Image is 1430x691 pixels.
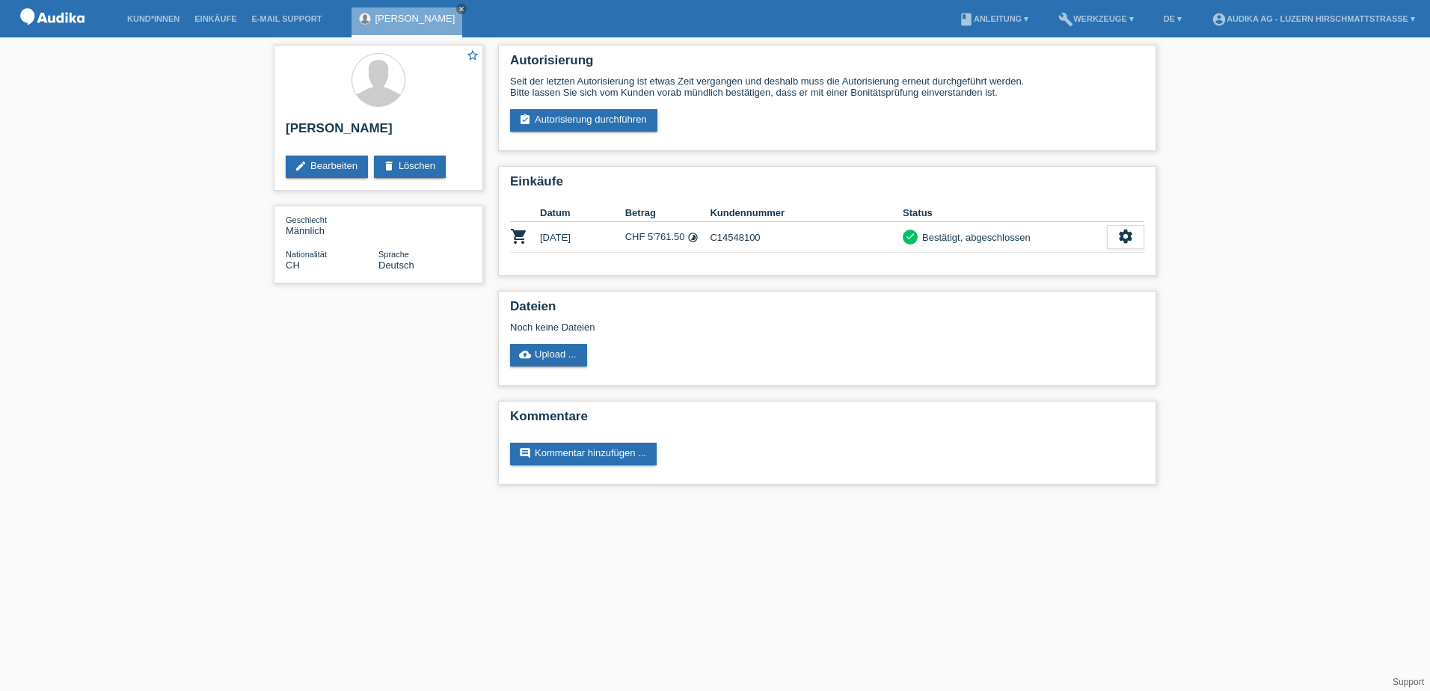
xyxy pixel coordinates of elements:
th: Datum [540,204,625,222]
th: Betrag [625,204,711,222]
a: star_border [466,49,479,64]
i: delete [383,160,395,172]
h2: Kommentare [510,409,1144,432]
span: Sprache [378,250,409,259]
i: edit [295,160,307,172]
a: Einkäufe [187,14,244,23]
h2: Autorisierung [510,53,1144,76]
i: close [458,5,465,13]
a: bookAnleitung ▾ [951,14,1036,23]
a: editBearbeiten [286,156,368,178]
a: close [456,4,467,14]
a: buildWerkzeuge ▾ [1051,14,1141,23]
div: Männlich [286,214,378,236]
td: [DATE] [540,222,625,253]
h2: Einkäufe [510,174,1144,197]
i: assignment_turned_in [519,114,531,126]
a: POS — MF Group [15,29,90,40]
a: account_circleAudika AG - Luzern Hirschmattstrasse ▾ [1204,14,1423,23]
h2: Dateien [510,299,1144,322]
td: C14548100 [710,222,903,253]
i: check [905,231,915,242]
a: commentKommentar hinzufügen ... [510,443,657,465]
a: cloud_uploadUpload ... [510,344,587,366]
th: Kundennummer [710,204,903,222]
span: Schweiz [286,259,300,271]
i: book [959,12,974,27]
i: Fixe Raten (24 Raten) [687,232,699,243]
a: E-Mail Support [245,14,330,23]
a: Support [1393,677,1424,687]
i: build [1058,12,1073,27]
span: Deutsch [378,259,414,271]
a: DE ▾ [1156,14,1189,23]
a: [PERSON_NAME] [375,13,455,24]
span: Nationalität [286,250,327,259]
i: account_circle [1212,12,1227,27]
i: star_border [466,49,479,62]
div: Bestätigt, abgeschlossen [918,230,1031,245]
td: CHF 5'761.50 [625,222,711,253]
h2: [PERSON_NAME] [286,121,471,144]
div: Noch keine Dateien [510,322,967,333]
i: cloud_upload [519,348,531,360]
div: Seit der letzten Autorisierung ist etwas Zeit vergangen und deshalb muss die Autorisierung erneut... [510,76,1144,98]
span: Geschlecht [286,215,327,224]
i: comment [519,447,531,459]
i: POSP00020646 [510,227,528,245]
i: settings [1117,228,1134,245]
a: Kund*innen [120,14,187,23]
a: assignment_turned_inAutorisierung durchführen [510,109,657,132]
a: deleteLöschen [374,156,446,178]
th: Status [903,204,1107,222]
